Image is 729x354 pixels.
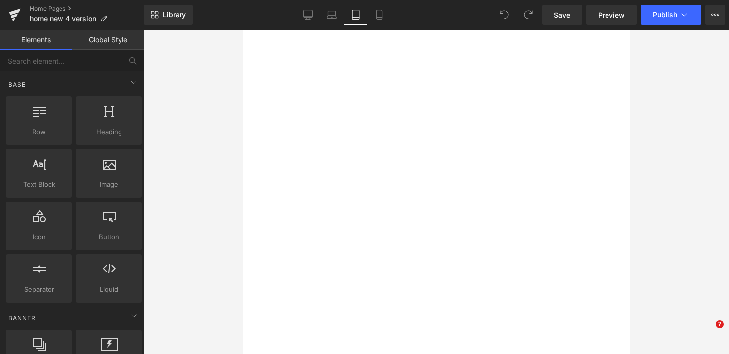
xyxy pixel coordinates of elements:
[653,11,677,19] span: Publish
[554,10,570,20] span: Save
[144,5,193,25] a: New Library
[296,5,320,25] a: Desktop
[72,30,144,50] a: Global Style
[9,232,69,242] span: Icon
[9,284,69,295] span: Separator
[716,320,724,328] span: 7
[586,5,637,25] a: Preview
[641,5,701,25] button: Publish
[79,232,139,242] span: Button
[79,127,139,137] span: Heading
[7,313,37,323] span: Banner
[30,15,96,23] span: home new 4 version
[518,5,538,25] button: Redo
[30,5,144,13] a: Home Pages
[367,5,391,25] a: Mobile
[7,80,27,89] span: Base
[695,320,719,344] iframe: Intercom live chat
[163,10,186,19] span: Library
[9,179,69,190] span: Text Block
[320,5,344,25] a: Laptop
[705,5,725,25] button: More
[9,127,69,137] span: Row
[598,10,625,20] span: Preview
[79,284,139,295] span: Liquid
[344,5,367,25] a: Tablet
[494,5,514,25] button: Undo
[79,179,139,190] span: Image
